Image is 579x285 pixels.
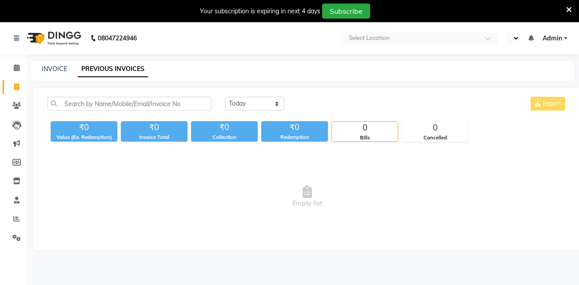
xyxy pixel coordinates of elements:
[332,122,398,134] div: 0
[402,122,468,134] div: 0
[322,4,370,19] button: Subscribe
[121,134,188,141] div: Invoice Total
[261,134,328,141] div: Redemption
[47,152,567,241] span: Empty list
[98,26,137,51] b: 08047224946
[51,121,117,134] div: ₹0
[543,34,562,43] span: Admin
[191,121,258,134] div: ₹0
[121,121,188,134] div: ₹0
[42,65,67,73] a: INVOICE
[402,134,468,142] div: Cancelled
[78,61,148,77] a: PREVIOUS INVOICES
[200,7,320,16] div: Your subscription is expiring in next 4 days
[261,121,328,134] div: ₹0
[47,97,212,111] input: Search by Name/Mobile/Email/Invoice No
[332,134,398,142] div: Bills
[349,34,390,43] div: Select Location
[191,134,258,141] div: Collection
[23,26,84,51] img: logo
[51,134,117,141] div: Value (Ex. Redemption)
